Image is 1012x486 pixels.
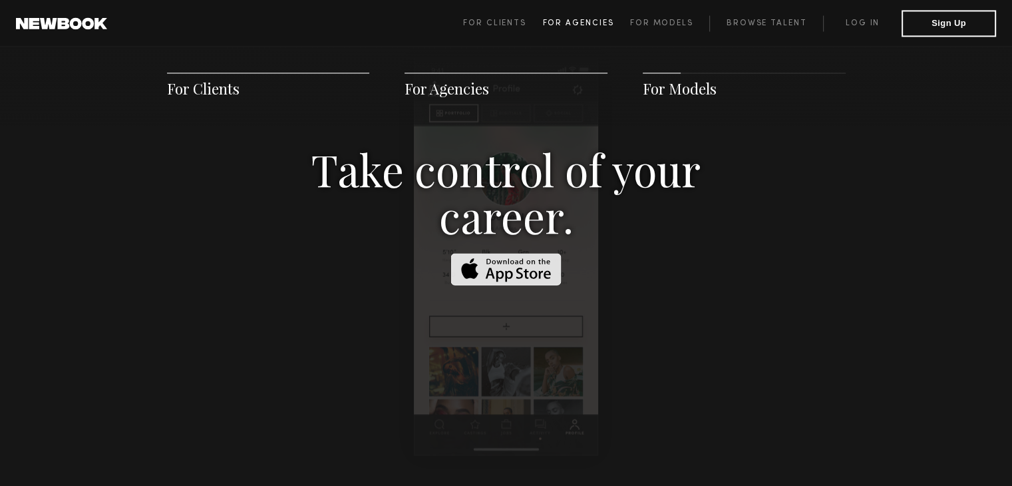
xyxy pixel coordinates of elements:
[451,253,562,286] img: Download on the App Store
[542,15,629,31] a: For Agencies
[405,79,489,99] a: For Agencies
[167,79,240,99] a: For Clients
[709,15,823,31] a: Browse Talent
[630,19,693,27] span: For Models
[643,79,717,99] a: For Models
[463,15,542,31] a: For Clients
[823,15,902,31] a: Log in
[277,146,736,239] h3: Take control of your career.
[542,19,613,27] span: For Agencies
[463,19,526,27] span: For Clients
[630,15,710,31] a: For Models
[902,10,996,37] button: Sign Up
